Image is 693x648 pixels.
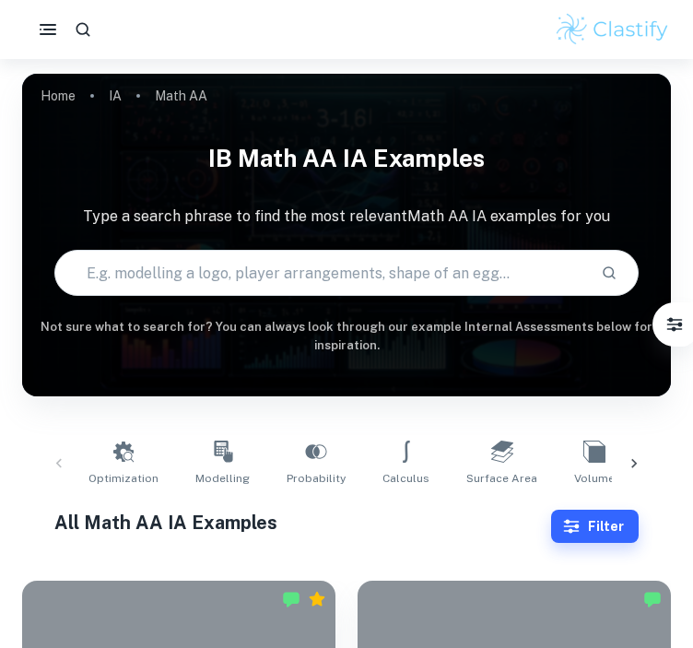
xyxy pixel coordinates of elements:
[308,590,326,608] div: Premium
[41,83,76,109] a: Home
[155,86,207,106] p: Math AA
[287,470,346,487] span: Probability
[574,470,615,487] span: Volume
[55,247,586,299] input: E.g. modelling a logo, player arrangements, shape of an egg...
[554,11,671,48] img: Clastify logo
[466,470,537,487] span: Surface Area
[643,590,662,608] img: Marked
[593,257,625,289] button: Search
[54,509,551,536] h1: All Math AA IA Examples
[282,590,300,608] img: Marked
[22,318,671,356] h6: Not sure what to search for? You can always look through our example Internal Assessments below f...
[382,470,429,487] span: Calculus
[88,470,159,487] span: Optimization
[109,83,122,109] a: IA
[195,470,250,487] span: Modelling
[656,306,693,343] button: Filter
[22,206,671,228] p: Type a search phrase to find the most relevant Math AA IA examples for you
[22,133,671,183] h1: IB Math AA IA examples
[551,510,639,543] button: Filter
